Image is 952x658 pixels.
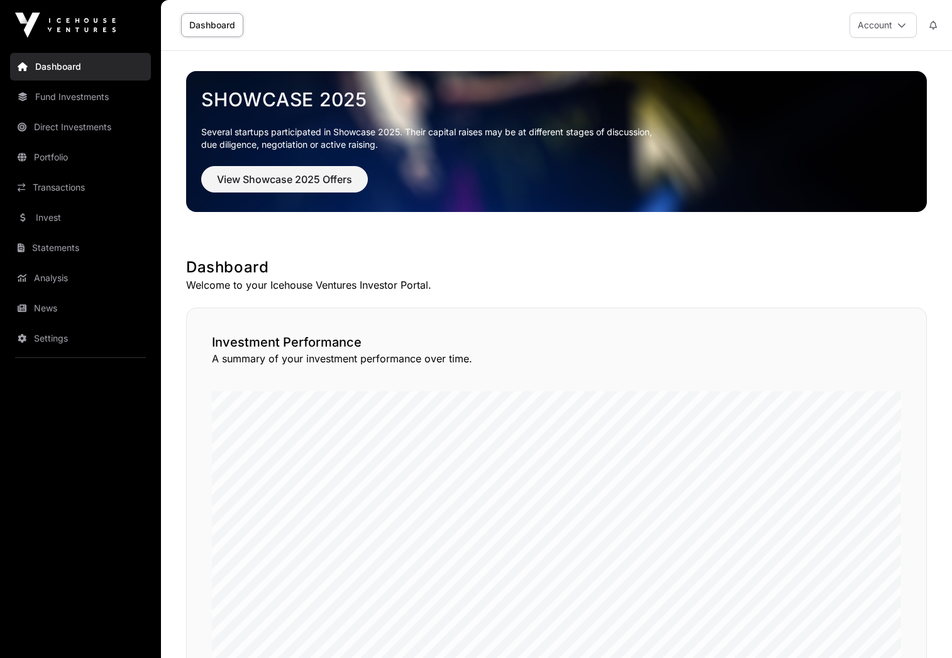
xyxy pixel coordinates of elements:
[10,53,151,81] a: Dashboard
[10,174,151,201] a: Transactions
[10,83,151,111] a: Fund Investments
[10,325,151,352] a: Settings
[181,13,243,37] a: Dashboard
[201,126,912,151] p: Several startups participated in Showcase 2025. Their capital raises may be at different stages o...
[850,13,917,38] button: Account
[212,351,901,366] p: A summary of your investment performance over time.
[201,166,368,192] button: View Showcase 2025 Offers
[10,294,151,322] a: News
[201,179,368,191] a: View Showcase 2025 Offers
[10,113,151,141] a: Direct Investments
[15,13,116,38] img: Icehouse Ventures Logo
[212,333,901,351] h2: Investment Performance
[201,88,912,111] a: Showcase 2025
[186,277,927,293] p: Welcome to your Icehouse Ventures Investor Portal.
[10,204,151,231] a: Invest
[10,143,151,171] a: Portfolio
[10,264,151,292] a: Analysis
[10,234,151,262] a: Statements
[186,257,927,277] h1: Dashboard
[217,172,352,187] span: View Showcase 2025 Offers
[186,71,927,212] img: Showcase 2025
